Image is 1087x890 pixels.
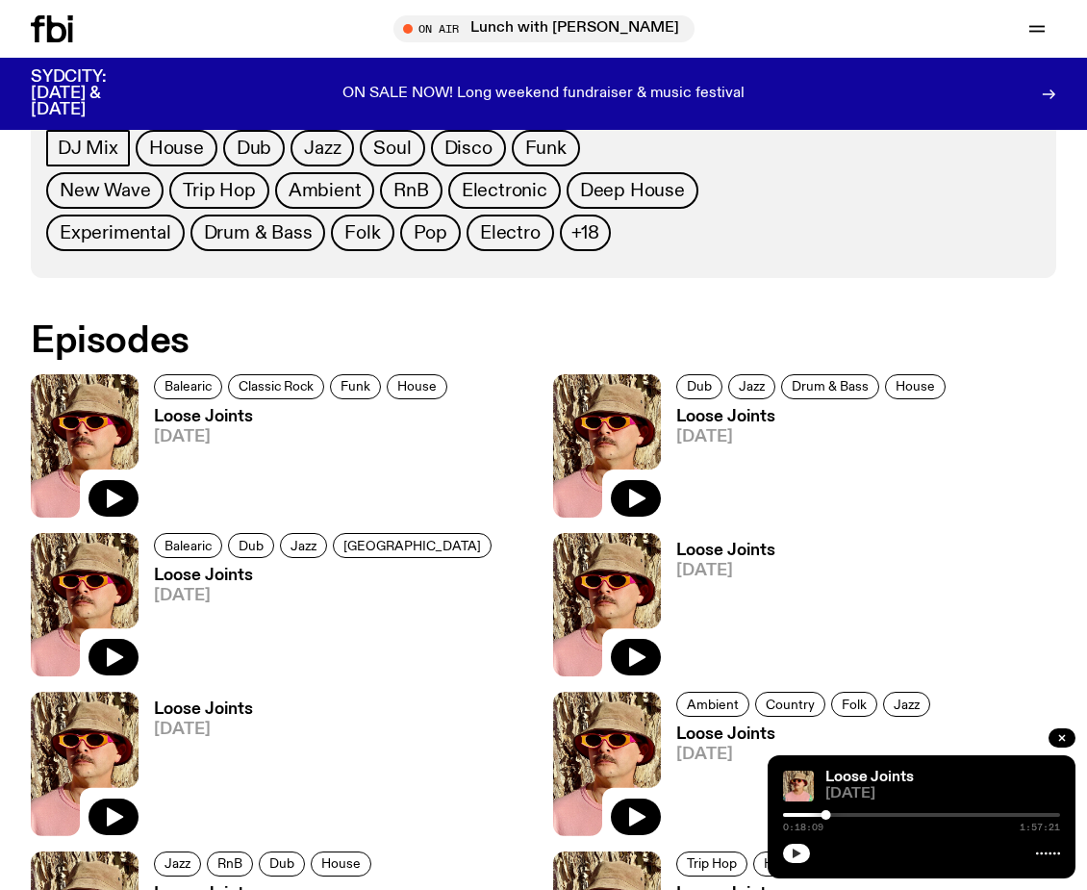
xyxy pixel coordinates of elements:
[190,215,326,251] a: Drum & Bass
[676,374,722,399] a: Dub
[58,138,118,159] span: DJ Mix
[164,379,212,394] span: Balearic
[755,692,825,717] a: Country
[183,180,255,201] span: Trip Hop
[31,69,154,118] h3: SYDCITY: [DATE] & [DATE]
[393,180,428,201] span: RnB
[842,698,867,712] span: Folk
[885,374,946,399] a: House
[792,379,869,394] span: Drum & Bass
[164,538,212,552] span: Balearic
[883,692,930,717] a: Jazz
[46,130,130,166] a: DJ Mix
[739,379,765,394] span: Jazz
[343,538,481,552] span: [GEOGRAPHIC_DATA]
[676,852,747,877] a: Trip Hop
[553,374,661,518] img: Tyson stands in front of a paperbark tree wearing orange sunglasses, a suede bucket hat and a pin...
[139,568,497,676] a: Loose Joints[DATE]
[676,429,951,445] span: [DATE]
[164,856,190,871] span: Jazz
[580,180,685,201] span: Deep House
[330,374,381,399] a: Funk
[766,698,815,712] span: Country
[344,222,380,243] span: Folk
[567,172,698,209] a: Deep House
[560,215,611,251] button: +18
[414,222,447,243] span: Pop
[400,215,461,251] a: Pop
[753,852,814,877] a: House
[239,538,264,552] span: Dub
[136,130,217,166] a: House
[31,692,139,835] img: Tyson stands in front of a paperbark tree wearing orange sunglasses, a suede bucket hat and a pin...
[783,771,814,801] img: Tyson stands in front of a paperbark tree wearing orange sunglasses, a suede bucket hat and a pin...
[380,172,442,209] a: RnB
[60,222,171,243] span: Experimental
[480,222,541,243] span: Electro
[553,692,661,835] img: Tyson stands in front of a paperbark tree wearing orange sunglasses, a suede bucket hat and a pin...
[31,324,708,359] h2: Episodes
[676,726,936,743] h3: Loose Joints
[228,374,324,399] a: Classic Rock
[360,130,424,166] a: Soul
[139,409,453,518] a: Loose Joints[DATE]
[687,856,737,871] span: Trip Hop
[154,409,453,425] h3: Loose Joints
[676,543,775,559] h3: Loose Joints
[553,533,661,676] img: Tyson stands in front of a paperbark tree wearing orange sunglasses, a suede bucket hat and a pin...
[661,409,951,518] a: Loose Joints[DATE]
[687,698,739,712] span: Ambient
[289,180,362,201] span: Ambient
[467,215,554,251] a: Electro
[154,588,497,604] span: [DATE]
[269,856,294,871] span: Dub
[431,130,506,166] a: Disco
[31,533,139,676] img: Tyson stands in front of a paperbark tree wearing orange sunglasses, a suede bucket hat and a pin...
[825,770,914,785] a: Loose Joints
[571,222,599,243] span: +18
[525,138,567,159] span: Funk
[207,852,253,877] a: RnB
[687,379,712,394] span: Dub
[237,138,271,159] span: Dub
[831,692,877,717] a: Folk
[154,701,253,718] h3: Loose Joints
[333,533,492,558] a: [GEOGRAPHIC_DATA]
[169,172,268,209] a: Trip Hop
[60,180,150,201] span: New Wave
[304,138,341,159] span: Jazz
[291,130,354,166] a: Jazz
[728,374,775,399] a: Jazz
[228,533,274,558] a: Dub
[154,429,453,445] span: [DATE]
[342,86,745,103] p: ON SALE NOW! Long weekend fundraiser & music festival
[661,543,775,676] a: Loose Joints[DATE]
[894,698,920,712] span: Jazz
[311,852,371,877] a: House
[676,747,936,763] span: [DATE]
[154,722,253,738] span: [DATE]
[331,215,393,251] a: Folk
[154,374,222,399] a: Balearic
[46,172,164,209] a: New Wave
[217,856,242,871] span: RnB
[444,138,493,159] span: Disco
[280,533,327,558] a: Jazz
[462,180,547,201] span: Electronic
[154,533,222,558] a: Balearic
[154,852,201,877] a: Jazz
[291,538,316,552] span: Jazz
[149,138,204,159] span: House
[321,856,361,871] span: House
[341,379,370,394] span: Funk
[512,130,580,166] a: Funk
[661,726,936,835] a: Loose Joints[DATE]
[764,856,803,871] span: House
[676,563,775,579] span: [DATE]
[676,409,951,425] h3: Loose Joints
[239,379,314,394] span: Classic Rock
[896,379,935,394] span: House
[204,222,313,243] span: Drum & Bass
[781,374,879,399] a: Drum & Bass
